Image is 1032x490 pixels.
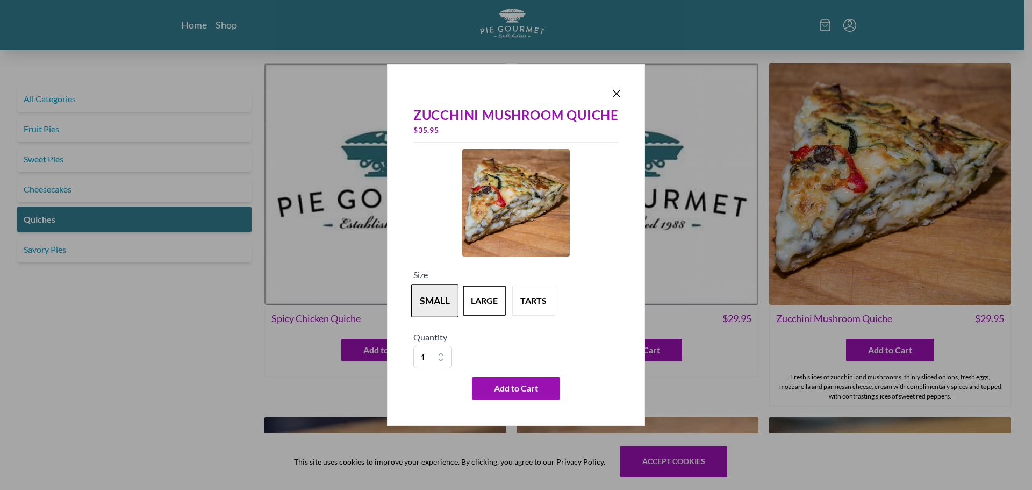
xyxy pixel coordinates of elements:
h5: Quantity [413,331,619,344]
a: Product Image [462,149,570,260]
button: Variant Swatch [411,284,458,317]
button: Variant Swatch [463,286,506,316]
span: Add to Cart [494,382,538,395]
div: $ 35.95 [413,123,619,138]
button: Close panel [610,87,623,100]
h5: Size [413,268,619,281]
button: Add to Cart [472,377,560,400]
div: Zucchini Mushroom Quiche [413,108,619,123]
img: Product Image [462,149,570,257]
button: Variant Swatch [512,286,555,316]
